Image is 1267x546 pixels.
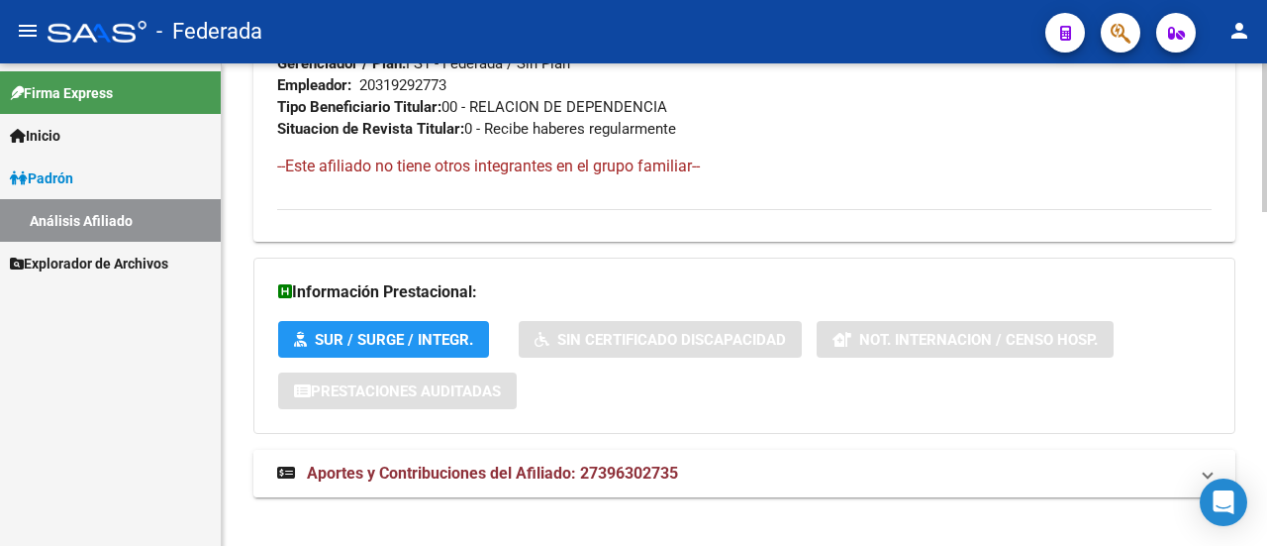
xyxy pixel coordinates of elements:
div: 20319292773 [359,74,446,96]
span: Inicio [10,125,60,147]
strong: Tipo Beneficiario Titular: [277,98,441,116]
button: Not. Internacion / Censo Hosp. [817,321,1114,358]
mat-icon: menu [16,19,40,43]
h4: --Este afiliado no tiene otros integrantes en el grupo familiar-- [277,156,1212,177]
span: 0 - Recibe haberes regularmente [277,120,676,138]
h3: Información Prestacional: [278,278,1211,306]
span: Aportes y Contribuciones del Afiliado: 27396302735 [307,464,678,483]
strong: Gerenciador / Plan: [277,55,406,72]
mat-icon: person [1227,19,1251,43]
span: Padrón [10,167,73,189]
span: FS1 - Federada / Sin Plan [277,55,570,72]
button: Sin Certificado Discapacidad [519,321,802,358]
span: Explorador de Archivos [10,253,168,274]
span: Firma Express [10,82,113,104]
span: Not. Internacion / Censo Hosp. [859,331,1098,349]
span: Prestaciones Auditadas [311,382,501,400]
div: Open Intercom Messenger [1200,479,1247,526]
span: - Federada [156,10,262,54]
span: Sin Certificado Discapacidad [557,331,786,349]
span: 00 - RELACION DE DEPENDENCIA [277,98,667,116]
button: SUR / SURGE / INTEGR. [278,321,489,358]
strong: Situacion de Revista Titular: [277,120,464,138]
mat-expansion-panel-header: Aportes y Contribuciones del Afiliado: 27396302735 [253,450,1235,497]
strong: Empleador: [277,76,351,94]
span: SUR / SURGE / INTEGR. [315,331,473,349]
button: Prestaciones Auditadas [278,373,517,409]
